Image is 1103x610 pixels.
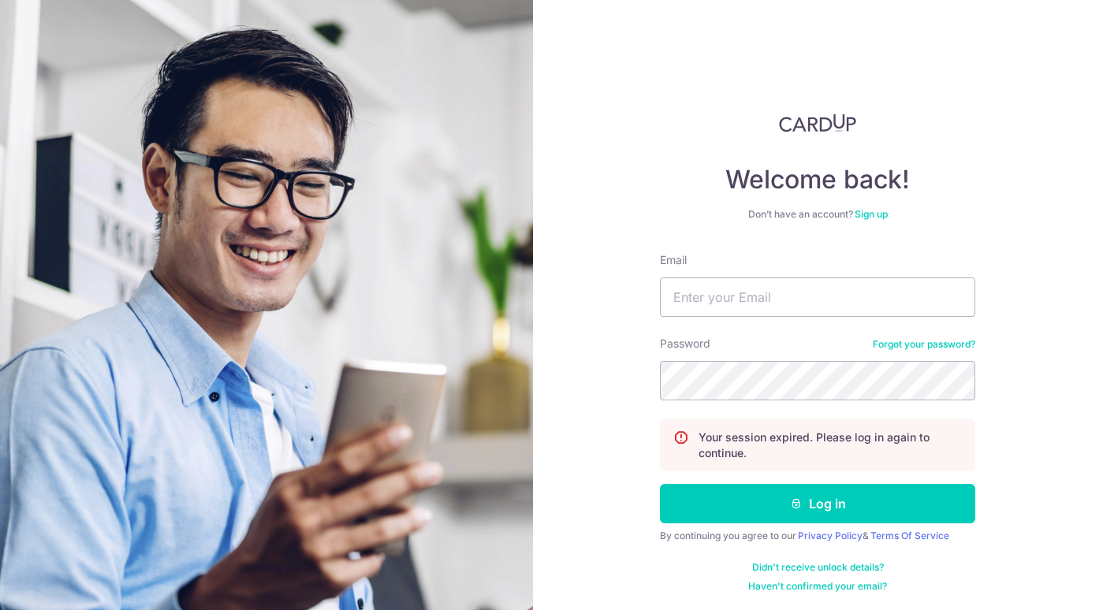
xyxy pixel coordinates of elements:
a: Haven't confirmed your email? [748,580,887,593]
a: Sign up [855,208,888,220]
a: Privacy Policy [798,530,863,541]
div: Don’t have an account? [660,208,975,221]
a: Terms Of Service [870,530,949,541]
img: CardUp Logo [779,113,856,132]
p: Your session expired. Please log in again to continue. [699,430,962,461]
button: Log in [660,484,975,523]
label: Email [660,252,687,268]
h4: Welcome back! [660,164,975,195]
a: Forgot your password? [873,338,975,351]
div: By continuing you agree to our & [660,530,975,542]
input: Enter your Email [660,277,975,317]
a: Didn't receive unlock details? [752,561,884,574]
label: Password [660,336,710,351]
